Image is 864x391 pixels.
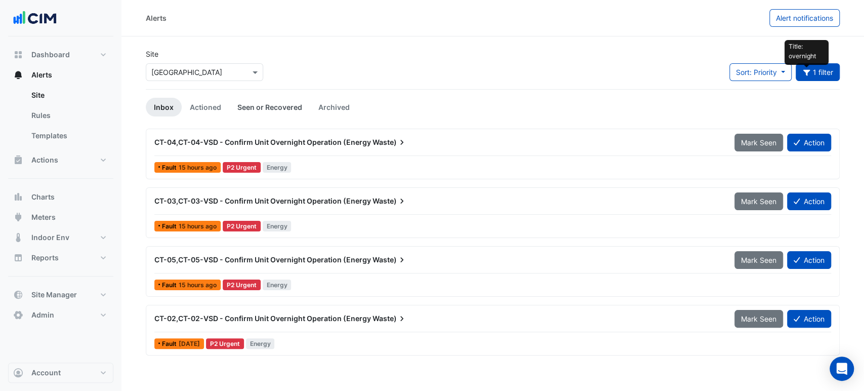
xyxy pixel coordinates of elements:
span: Reports [31,253,59,263]
button: Alert notifications [769,9,840,27]
app-icon: Dashboard [13,50,23,60]
app-icon: Site Manager [13,290,23,300]
span: Wed 01-Oct-2025 21:01 AEST [179,340,200,347]
button: Action [787,310,831,328]
span: Meters [31,212,56,222]
span: Waste) [373,314,407,324]
a: Archived [310,98,358,116]
a: Inbox [146,98,182,116]
button: Account [8,363,113,383]
button: Charts [8,187,113,207]
button: Mark Seen [734,192,783,210]
span: Charts [31,192,55,202]
button: Mark Seen [734,251,783,269]
a: Templates [23,126,113,146]
app-icon: Alerts [13,70,23,80]
button: Meters [8,207,113,227]
span: Thu 02-Oct-2025 21:00 AEST [179,164,217,171]
span: Waste) [373,137,407,147]
button: Sort: Priority [729,63,792,81]
span: CT-02,CT-02-VSD - Confirm Unit Overnight Operation (Energy [154,314,371,323]
span: Mark Seen [741,138,776,147]
button: Actions [8,150,113,170]
span: Energy [246,338,275,349]
button: Action [787,134,831,151]
span: Admin [31,310,54,320]
span: Energy [263,280,292,290]
div: P2 Urgent [223,162,261,173]
div: Open Intercom Messenger [830,357,854,381]
span: Energy [263,221,292,231]
button: Alerts [8,65,113,85]
button: Dashboard [8,45,113,65]
app-icon: Charts [13,192,23,202]
button: Mark Seen [734,134,783,151]
span: Alert notifications [776,14,833,22]
span: Fault [162,165,179,171]
span: Fault [162,282,179,288]
span: Alerts [31,70,52,80]
div: P2 Urgent [206,338,244,349]
app-icon: Reports [13,253,23,263]
button: Action [787,251,831,269]
span: CT-05,CT-05-VSD - Confirm Unit Overnight Operation (Energy [154,255,371,264]
div: P2 Urgent [223,221,261,231]
a: Actioned [182,98,229,116]
button: Admin [8,305,113,325]
span: Mark Seen [741,256,776,264]
button: Title: overnight 1 filter [796,63,840,81]
span: Waste) [373,196,407,206]
label: Site [146,49,158,59]
span: CT-03,CT-03-VSD - Confirm Unit Overnight Operation (Energy [154,197,371,205]
div: P2 Urgent [223,280,261,290]
a: Rules [23,105,113,126]
span: Actions [31,155,58,165]
app-icon: Admin [13,310,23,320]
span: Thu 02-Oct-2025 21:00 AEST [179,222,217,230]
span: Mark Seen [741,315,776,323]
span: Indoor Env [31,232,69,243]
span: Account [31,368,61,378]
div: Alerts [8,85,113,150]
span: Fault [162,341,179,347]
span: Mark Seen [741,197,776,206]
span: Sort: Priority [736,68,777,76]
p: Title: overnight [788,42,825,61]
div: Alerts [146,13,167,23]
button: Reports [8,248,113,268]
span: Waste) [373,255,407,265]
span: Thu 02-Oct-2025 21:00 AEST [179,281,217,289]
button: Mark Seen [734,310,783,328]
span: Fault [162,223,179,229]
button: Site Manager [8,285,113,305]
span: Dashboard [31,50,70,60]
app-icon: Actions [13,155,23,165]
a: Site [23,85,113,105]
span: CT-04,CT-04-VSD - Confirm Unit Overnight Operation (Energy [154,138,371,146]
app-icon: Meters [13,212,23,222]
img: Company Logo [12,8,58,28]
span: Site Manager [31,290,77,300]
app-icon: Indoor Env [13,232,23,243]
span: Energy [263,162,292,173]
a: Seen or Recovered [229,98,310,116]
button: Indoor Env [8,227,113,248]
button: Action [787,192,831,210]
